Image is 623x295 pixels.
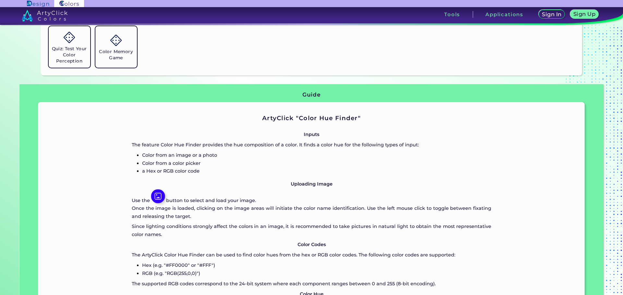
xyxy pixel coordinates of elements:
[142,269,492,277] p: RGB (e.g. "RGB(255,0,0)")
[46,24,93,70] a: Quiz: Test Your Color Perception
[571,10,598,19] a: Sign Up
[22,10,67,21] img: logo_artyclick_colors_white.svg
[132,141,492,149] p: The feature Color Hue Finder provides the hue composition of a color. It finds a color hue for th...
[151,189,165,203] img: icon_image_white.svg
[444,12,460,17] h3: Tools
[132,190,492,204] p: Use the button to select and load your image.
[485,12,523,17] h3: Applications
[132,251,492,259] p: The ArtyClick Color Hue Finder can be used to find color hues from the hex or RGB color codes. Th...
[302,91,320,99] h3: Guide
[539,10,564,19] a: Sign In
[132,241,492,248] p: Color Codes
[142,167,492,175] p: a Hex or RGB color code
[98,49,134,61] h5: Color Memory Game
[132,280,492,288] p: The supported RGB codes correspond to the 24-bit system where each component ranges between 0 and...
[142,261,492,269] p: Hex (e.g. "#FF0000" or "#FFF")
[574,12,595,17] h5: Sign Up
[142,151,492,159] p: Color from an image or a photo
[543,12,561,17] h5: Sign In
[64,32,75,43] img: icon_game.svg
[27,1,49,7] img: ArtyClick Design logo
[93,24,140,70] a: Color Memory Game
[132,222,492,238] p: Since lighting conditions strongly affect the colors in an image, it is recommended to take pictu...
[51,46,88,64] h5: Quiz: Test Your Color Perception
[142,159,492,167] p: Color from a color picker
[132,130,492,138] p: Inputs
[110,35,122,46] img: icon_game.svg
[132,204,492,220] p: Once the image is loaded, clicking on the image areas will initiate the color name identification...
[132,114,492,122] h2: ArtyClick "Color Hue Finder"
[132,180,492,188] p: Uploading Image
